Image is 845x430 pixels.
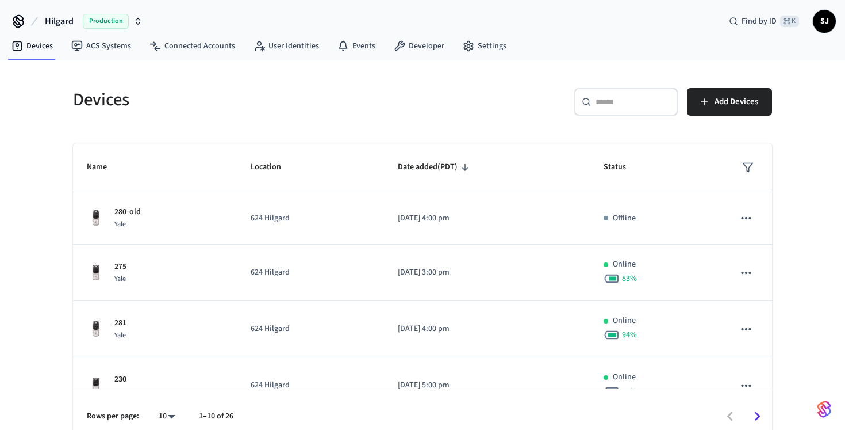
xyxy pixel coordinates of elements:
p: Online [613,371,636,383]
p: 281 [114,317,126,329]
span: ⌘ K [780,16,799,27]
p: Rows per page: [87,410,139,423]
img: Yale Assure Touchscreen Wifi Smart Lock, Satin Nickel, Front [87,376,105,395]
span: Find by ID [742,16,777,27]
span: 94 % [622,329,637,341]
img: Yale Assure Touchscreen Wifi Smart Lock, Satin Nickel, Front [87,320,105,338]
span: Yale [114,274,126,284]
a: Connected Accounts [140,36,244,56]
span: Yale [114,387,126,397]
span: Yale [114,330,126,340]
a: Devices [2,36,62,56]
p: 1–10 of 26 [199,410,233,423]
p: [DATE] 4:00 pm [398,323,576,335]
span: 94 % [622,386,637,397]
p: Online [613,258,636,271]
div: Find by ID⌘ K [720,11,808,32]
p: Online [613,315,636,327]
p: 280-old [114,206,141,218]
p: 230 [114,374,126,386]
span: Date added(PDT) [398,158,473,176]
img: Yale Assure Touchscreen Wifi Smart Lock, Satin Nickel, Front [87,209,105,227]
span: Location [251,158,296,176]
p: 624 Hilgard [251,323,370,335]
a: ACS Systems [62,36,140,56]
a: Settings [454,36,516,56]
img: SeamLogoGradient.69752ec5.svg [817,400,831,418]
p: 624 Hilgard [251,267,370,279]
h5: Devices [73,88,416,112]
span: SJ [814,11,835,32]
span: Status [604,158,641,176]
button: Go to next page [744,403,771,430]
span: Add Devices [715,94,758,109]
span: Yale [114,219,126,229]
p: 624 Hilgard [251,212,370,224]
button: SJ [813,10,836,33]
span: Hilgard [45,14,74,28]
span: Production [83,14,129,29]
p: 624 Hilgard [251,379,370,391]
span: 83 % [622,273,637,284]
p: 275 [114,261,126,273]
a: User Identities [244,36,328,56]
p: Offline [613,212,636,224]
button: Add Devices [687,88,772,116]
a: Events [328,36,385,56]
p: [DATE] 5:00 pm [398,379,576,391]
p: [DATE] 4:00 pm [398,212,576,224]
img: Yale Assure Touchscreen Wifi Smart Lock, Satin Nickel, Front [87,264,105,282]
a: Developer [385,36,454,56]
div: 10 [153,408,180,425]
p: [DATE] 3:00 pm [398,267,576,279]
span: Name [87,158,122,176]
